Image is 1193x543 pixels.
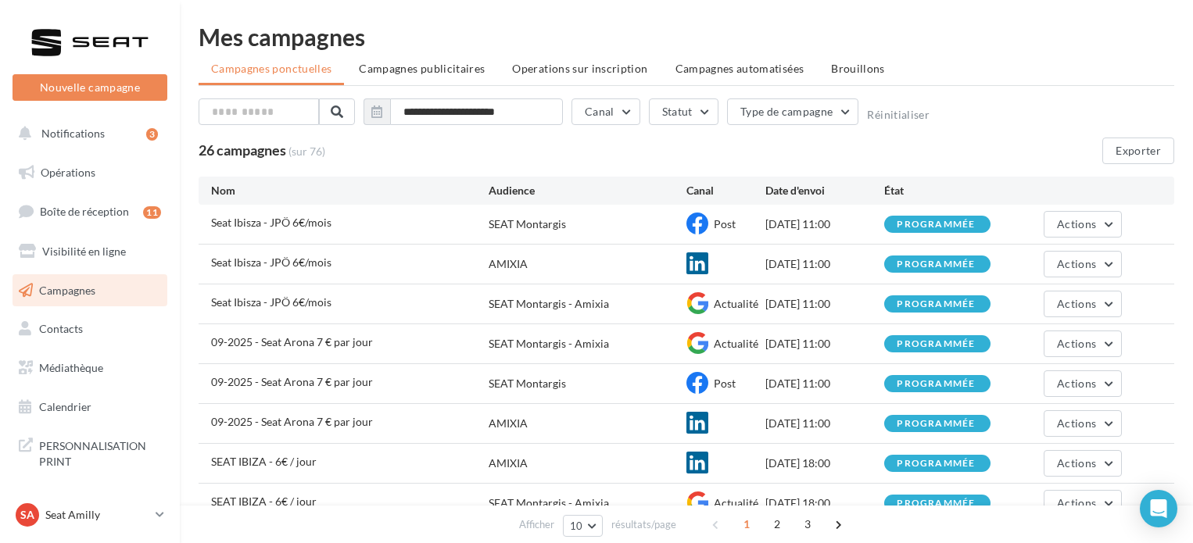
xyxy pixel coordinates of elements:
div: Audience [489,183,686,198]
span: 09-2025 - Seat Arona 7 € par jour [211,375,373,388]
span: 26 campagnes [199,141,286,159]
span: Seat Ibisza - JPÖ 6€/mois [211,295,331,309]
div: programmée [897,498,975,509]
span: Actualité [714,496,758,509]
a: Médiathèque [9,352,170,384]
div: programmée [897,419,975,429]
span: SEAT IBIZA - 6€ / jour [211,455,317,468]
span: Brouillons [831,62,885,75]
span: Campagnes publicitaires [359,62,485,75]
span: 3 [795,512,820,537]
a: Visibilité en ligne [9,235,170,268]
a: SA Seat Amilly [13,500,167,530]
button: Actions [1044,370,1122,397]
div: AMIXIA [489,455,528,471]
button: Actions [1044,291,1122,317]
span: Actions [1057,416,1096,430]
div: SEAT Montargis [489,216,566,232]
button: Notifications 3 [9,117,164,150]
span: Visibilité en ligne [42,245,126,258]
button: Nouvelle campagne [13,74,167,101]
span: Opérations [41,166,95,179]
span: Actions [1057,217,1096,230]
span: 10 [570,520,583,532]
button: Statut [649,98,718,125]
button: Type de campagne [727,98,859,125]
button: Actions [1044,211,1122,238]
button: Actions [1044,410,1122,437]
div: État [884,183,1003,198]
div: SEAT Montargis [489,376,566,391]
div: 3 [146,128,158,141]
button: 10 [563,515,603,537]
div: [DATE] 18:00 [765,455,884,471]
span: Seat Ibisza - JPÖ 6€/mois [211,255,331,269]
div: Date d'envoi [765,183,884,198]
span: Actualité [714,337,758,350]
span: Contacts [39,322,83,335]
a: Calendrier [9,391,170,423]
span: Médiathèque [39,361,103,374]
span: 09-2025 - Seat Arona 7 € par jour [211,415,373,428]
span: Post [714,377,736,390]
div: Mes campagnes [199,25,1174,48]
span: 1 [734,512,759,537]
button: Réinitialiser [867,109,930,121]
div: programmée [897,220,975,230]
button: Actions [1044,251,1122,277]
button: Canal [571,98,640,125]
div: SEAT Montargis - Amixia [489,336,609,352]
div: [DATE] 11:00 [765,296,884,312]
a: Opérations [9,156,170,189]
span: PERSONNALISATION PRINT [39,435,161,469]
div: [DATE] 11:00 [765,376,884,391]
span: Actions [1057,496,1096,509]
span: (sur 76) [288,144,325,159]
span: Seat Ibisza - JPÖ 6€/mois [211,216,331,229]
span: Operations sur inscription [512,62,647,75]
button: Actions [1044,330,1122,357]
a: PERSONNALISATION PRINT [9,429,170,475]
span: Actions [1057,337,1096,350]
span: Actions [1057,257,1096,270]
span: Notifications [41,127,105,140]
div: Nom [211,183,489,198]
div: SEAT Montargis - Amixia [489,296,609,312]
span: Actions [1057,456,1096,470]
div: programmée [897,459,975,469]
button: Exporter [1102,138,1174,164]
div: Open Intercom Messenger [1140,490,1177,527]
div: [DATE] 11:00 [765,336,884,352]
div: [DATE] 11:00 [765,216,884,232]
span: Post [714,217,736,230]
span: 09-2025 - Seat Arona 7 € par jour [211,335,373,348]
div: AMIXIA [489,256,528,272]
div: 11 [143,206,161,219]
span: Actions [1057,377,1096,390]
span: SA [20,507,34,523]
span: 2 [765,512,790,537]
div: programmée [897,339,975,349]
button: Actions [1044,450,1122,477]
span: Campagnes [39,283,95,296]
span: SEAT IBIZA - 6€ / jour [211,495,317,508]
div: programmée [897,299,975,309]
p: Seat Amilly [45,507,149,523]
button: Actions [1044,490,1122,516]
div: [DATE] 11:00 [765,256,884,272]
span: Calendrier [39,400,91,413]
div: Canal [686,183,765,198]
a: Campagnes [9,274,170,307]
a: Contacts [9,313,170,345]
span: résultats/page [611,517,676,532]
span: Boîte de réception [40,205,129,218]
div: AMIXIA [489,416,528,431]
span: Actions [1057,297,1096,310]
div: [DATE] 11:00 [765,416,884,431]
span: Afficher [519,517,554,532]
span: Campagnes automatisées [675,62,804,75]
span: Actualité [714,297,758,310]
div: SEAT Montargis - Amixia [489,495,609,511]
div: [DATE] 18:00 [765,495,884,511]
a: Boîte de réception11 [9,195,170,228]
